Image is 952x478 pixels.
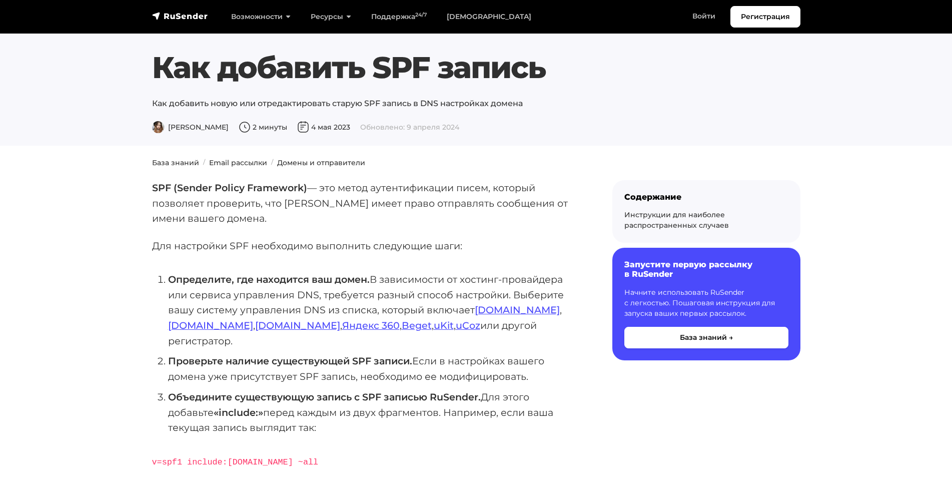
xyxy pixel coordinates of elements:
a: uCoz [456,319,480,331]
a: [DOMAIN_NAME] [168,319,253,331]
sup: 24/7 [415,12,427,18]
img: Время чтения [239,121,251,133]
a: Поддержка24/7 [361,7,437,27]
a: Ресурсы [301,7,361,27]
li: Если в настройках вашего домена уже присутствует SPF запись, необходимо ее модифицировать. [168,353,580,384]
p: Как добавить новую или отредактировать старую SPF запись в DNS настройках домена [152,98,800,110]
span: 2 минуты [239,123,287,132]
a: [DEMOGRAPHIC_DATA] [437,7,541,27]
strong: Проверьте наличие существующей SPF записи. [168,355,412,367]
p: — это метод аутентификации писем, который позволяет проверить, что [PERSON_NAME] имеет право отпр... [152,180,580,226]
span: [PERSON_NAME] [152,123,229,132]
p: Для настройки SPF необходимо выполнить следующие шаги: [152,238,580,254]
div: Содержание [624,192,788,202]
a: Войти [682,6,725,27]
img: Дата публикации [297,121,309,133]
span: 4 мая 2023 [297,123,350,132]
strong: Определите, где находится ваш домен. [168,273,370,285]
a: Инструкции для наиболее распространенных случаев [624,210,729,230]
a: [DOMAIN_NAME] [255,319,340,331]
h6: Запустите первую рассылку в RuSender [624,260,788,279]
strong: «include:» [214,406,263,418]
h1: Как добавить SPF запись [152,50,800,86]
a: Яндекс 360 [342,319,400,331]
img: RuSender [152,11,208,21]
strong: SPF (Sender Policy Framework) [152,182,307,194]
li: В зависимости от хостинг-провайдера или сервиса управления DNS, требуется разный способ настройки... [168,272,580,349]
a: База знаний [152,158,199,167]
a: Регистрация [730,6,800,28]
nav: breadcrumb [146,158,806,168]
a: Возможности [221,7,301,27]
a: Beget [402,319,432,331]
strong: Объедините существующую запись с SPF записью RuSender. [168,391,481,403]
p: Начните использовать RuSender с легкостью. Пошаговая инструкция для запуска ваших первых рассылок. [624,287,788,319]
a: Email рассылки [209,158,267,167]
span: Обновлено: 9 апреля 2024 [360,123,459,132]
li: Для этого добавьте перед каждым из двух фрагментов. Например, если ваша текущая запись выглядит так: [168,389,580,435]
code: v=spf1 include:[DOMAIN_NAME] ~all [152,457,319,467]
button: База знаний → [624,327,788,348]
a: uKit [434,319,454,331]
a: Запустите первую рассылку в RuSender Начните использовать RuSender с легкостью. Пошаговая инструк... [612,248,800,360]
a: Домены и отправители [277,158,365,167]
a: [DOMAIN_NAME] [475,304,560,316]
